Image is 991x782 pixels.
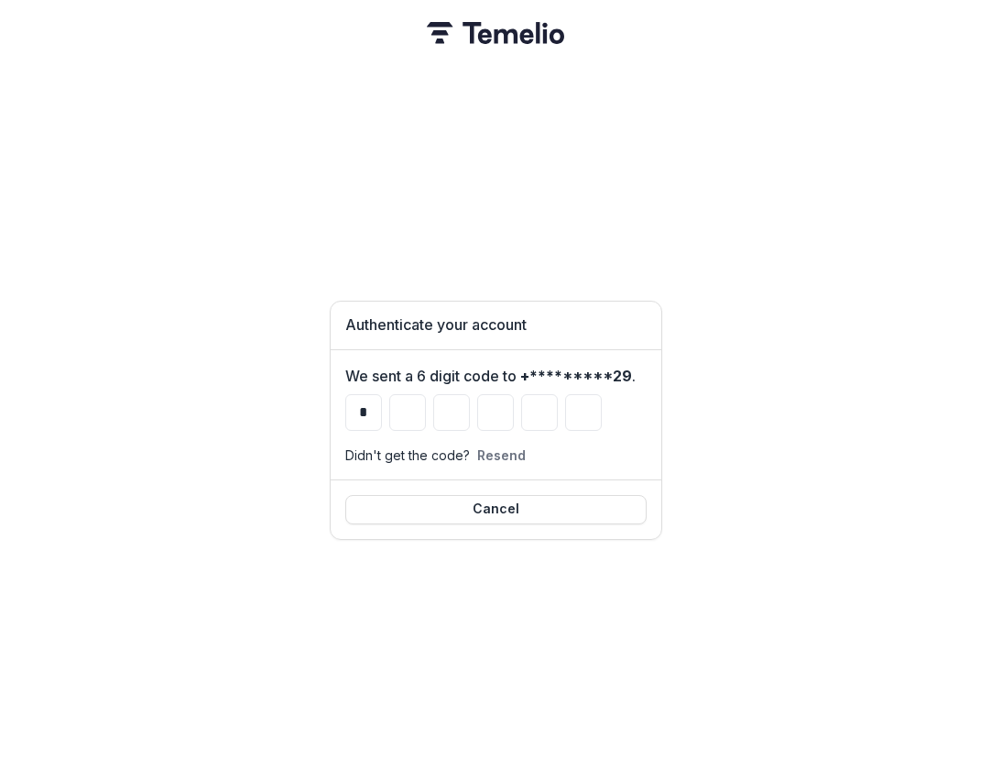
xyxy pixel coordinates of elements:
[477,447,526,463] button: Resend
[345,365,636,387] label: We sent a 6 digit code to .
[521,394,558,431] input: Please enter your pin code
[433,394,470,431] input: Please enter your pin code
[345,394,382,431] input: Please enter your pin code
[565,394,602,431] input: Please enter your pin code
[427,22,564,44] img: Temelio
[389,394,426,431] input: Please enter your pin code
[345,495,647,524] button: Cancel
[345,446,470,465] p: Didn't get the code?
[345,316,647,334] h1: Authenticate your account
[477,394,514,431] input: Please enter your pin code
